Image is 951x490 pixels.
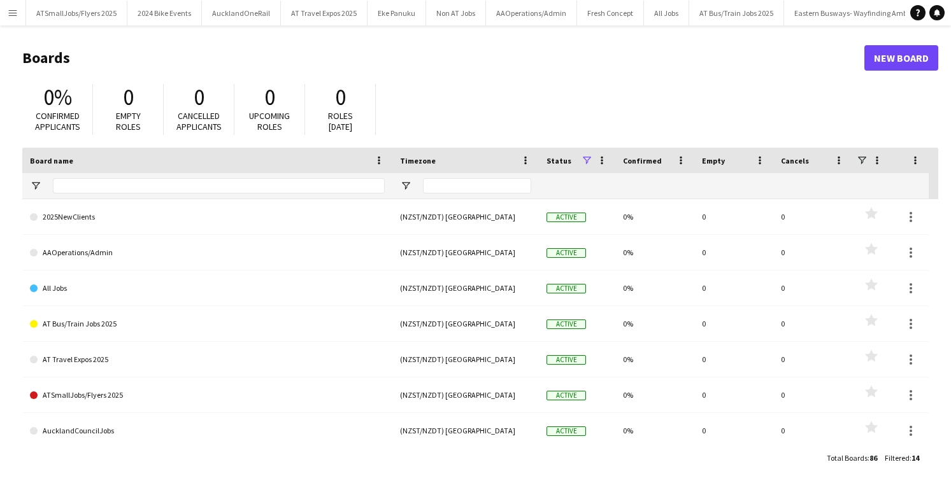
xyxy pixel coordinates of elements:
[702,156,725,165] span: Empty
[694,199,773,234] div: 0
[547,319,586,329] span: Active
[202,1,281,25] button: AucklandOneRail
[644,1,689,25] button: All Jobs
[30,413,385,449] a: AucklandCouncilJobs
[392,306,539,341] div: (NZST/NZDT) [GEOGRAPHIC_DATA]
[22,48,864,67] h1: Boards
[30,235,385,270] a: AAOperations/Admin
[35,110,80,132] span: Confirmed applicants
[694,270,773,305] div: 0
[694,342,773,377] div: 0
[127,1,202,25] button: 2024 Bike Events
[869,453,877,463] span: 86
[773,235,852,270] div: 0
[912,453,919,463] span: 14
[885,453,910,463] span: Filtered
[426,1,486,25] button: Non AT Jobs
[694,235,773,270] div: 0
[53,178,385,193] input: Board name Filter Input
[123,83,134,111] span: 0
[694,306,773,341] div: 0
[249,110,290,132] span: Upcoming roles
[547,391,586,400] span: Active
[827,453,868,463] span: Total Boards
[615,413,694,448] div: 0%
[335,83,346,111] span: 0
[547,355,586,365] span: Active
[264,83,275,111] span: 0
[392,199,539,234] div: (NZST/NZDT) [GEOGRAPHIC_DATA]
[328,110,353,132] span: Roles [DATE]
[30,270,385,306] a: All Jobs
[400,180,411,192] button: Open Filter Menu
[615,235,694,270] div: 0%
[885,445,919,470] div: :
[694,377,773,412] div: 0
[615,270,694,305] div: 0%
[773,270,852,305] div: 0
[392,342,539,377] div: (NZST/NZDT) [GEOGRAPHIC_DATA]
[615,377,694,412] div: 0%
[281,1,368,25] button: AT Travel Expos 2025
[615,306,694,341] div: 0%
[773,306,852,341] div: 0
[547,156,571,165] span: Status
[547,248,586,258] span: Active
[615,342,694,377] div: 0%
[392,270,539,305] div: (NZST/NZDT) [GEOGRAPHIC_DATA]
[194,83,204,111] span: 0
[400,156,436,165] span: Timezone
[176,110,222,132] span: Cancelled applicants
[615,199,694,234] div: 0%
[30,156,73,165] span: Board name
[43,83,72,111] span: 0%
[30,199,385,235] a: 2025NewClients
[694,413,773,448] div: 0
[30,342,385,377] a: AT Travel Expos 2025
[773,377,852,412] div: 0
[547,213,586,222] span: Active
[486,1,577,25] button: AAOperations/Admin
[689,1,784,25] button: AT Bus/Train Jobs 2025
[368,1,426,25] button: Eke Panuku
[827,445,877,470] div: :
[547,426,586,436] span: Active
[547,284,586,293] span: Active
[773,413,852,448] div: 0
[773,342,852,377] div: 0
[392,235,539,270] div: (NZST/NZDT) [GEOGRAPHIC_DATA]
[773,199,852,234] div: 0
[577,1,644,25] button: Fresh Concept
[864,45,938,71] a: New Board
[392,413,539,448] div: (NZST/NZDT) [GEOGRAPHIC_DATA]
[781,156,809,165] span: Cancels
[116,110,141,132] span: Empty roles
[423,178,531,193] input: Timezone Filter Input
[30,377,385,413] a: ATSmallJobs/Flyers 2025
[30,306,385,342] a: AT Bus/Train Jobs 2025
[623,156,662,165] span: Confirmed
[392,377,539,412] div: (NZST/NZDT) [GEOGRAPHIC_DATA]
[30,180,41,192] button: Open Filter Menu
[26,1,127,25] button: ATSmallJobs/Flyers 2025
